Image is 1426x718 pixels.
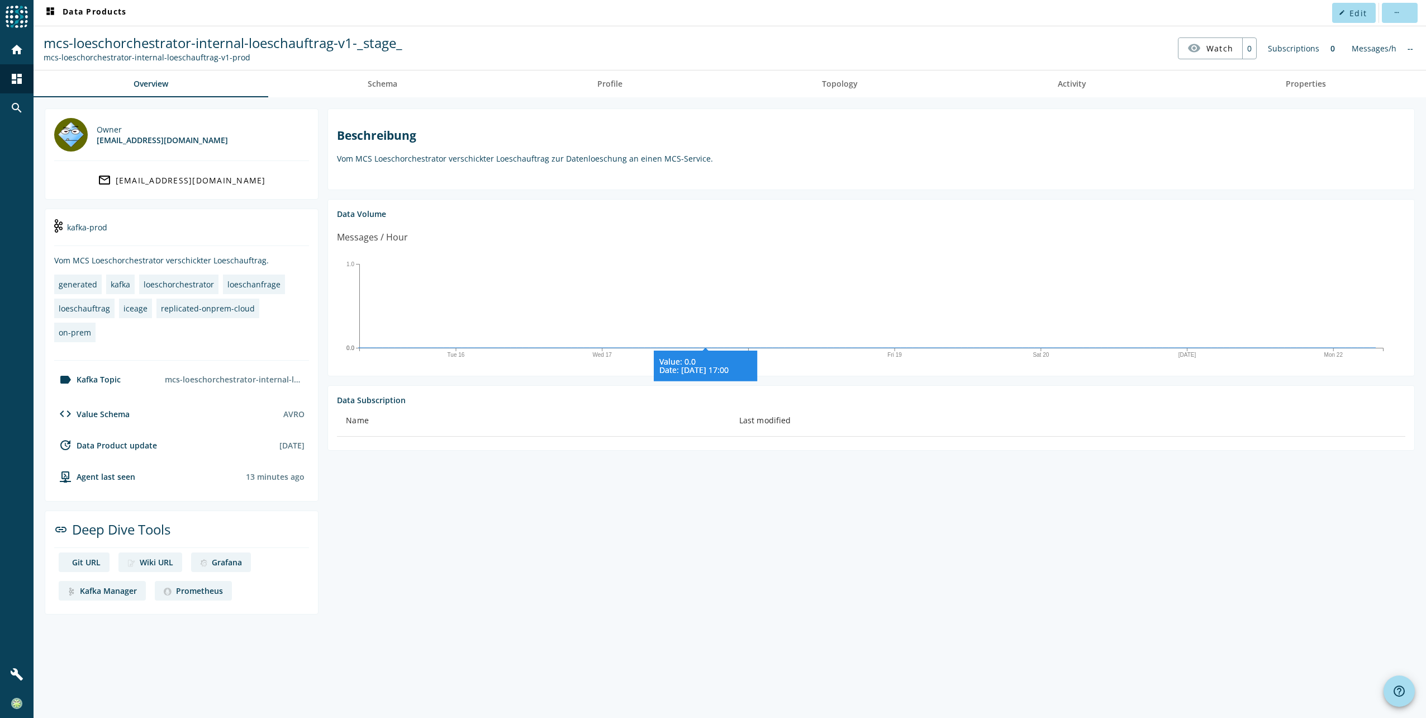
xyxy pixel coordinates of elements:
[1178,38,1242,58] button: Watch
[134,80,168,88] span: Overview
[80,585,137,596] div: Kafka Manager
[659,365,729,375] tspan: Date: [DATE] 17:00
[1206,39,1233,58] span: Watch
[44,34,402,52] span: mcs-loeschorchestrator-internal-loeschauftrag-v1-_stage_
[111,279,130,290] div: kafka
[59,327,91,338] div: on-prem
[97,135,228,145] div: [EMAIL_ADDRESS][DOMAIN_NAME]
[176,585,223,596] div: Prometheus
[822,80,858,88] span: Topology
[160,370,309,389] div: mcs-loeschorchestrator-internal-loeschauftrag-v1-prod
[54,255,309,266] div: Vom MCS Loeschorchestrator verschickter Loeschauftrag.
[98,173,111,187] mat-icon: mail_outline
[1324,352,1343,358] text: Mon 22
[1339,10,1345,16] mat-icon: edit
[164,588,172,596] img: deep dive image
[54,438,157,452] div: Data Product update
[118,552,182,572] a: deep dive imageWiki URL
[44,6,126,20] span: Data Products
[346,261,354,267] text: 1.0
[1058,80,1086,88] span: Activity
[337,395,1405,405] div: Data Subscription
[54,407,130,421] div: Value Schema
[1346,37,1402,59] div: Messages/h
[59,438,72,452] mat-icon: update
[123,303,148,314] div: iceage
[1187,41,1201,55] mat-icon: visibility
[1393,10,1399,16] mat-icon: more_horiz
[1332,3,1376,23] button: Edit
[97,124,228,135] div: Owner
[155,581,232,601] a: deep dive imagePrometheus
[127,559,135,567] img: deep dive image
[10,72,23,86] mat-icon: dashboard
[200,559,207,567] img: deep dive image
[68,588,75,596] img: deep dive image
[10,101,23,115] mat-icon: search
[1178,352,1196,358] text: [DATE]
[368,80,397,88] span: Schema
[597,80,622,88] span: Profile
[59,552,110,572] a: deep dive imageGit URL
[59,373,72,386] mat-icon: label
[1242,38,1256,59] div: 0
[54,170,309,190] a: [EMAIL_ADDRESS][DOMAIN_NAME]
[59,303,110,314] div: loeschauftrag
[1286,80,1326,88] span: Properties
[54,118,88,152] img: iceage@mobi.ch
[659,356,696,367] tspan: Value: 0.0
[191,552,251,572] a: deep dive imageGrafana
[44,52,402,63] div: Kafka Topic: mcs-loeschorchestrator-internal-loeschauftrag-v1-prod
[140,557,173,568] div: Wiki URL
[279,440,305,451] div: [DATE]
[54,520,309,548] div: Deep Dive Tools
[283,409,305,419] div: AVRO
[6,6,28,28] img: spoud-logo.svg
[337,153,1405,164] p: Vom MCS Loeschorchestrator verschickter Loeschauftrag zur Datenloeschung an einen MCS-Service.
[888,352,902,358] text: Fri 19
[1033,352,1049,358] text: Sat 20
[54,373,121,386] div: Kafka Topic
[593,352,612,358] text: Wed 17
[227,279,281,290] div: loeschanfrage
[10,43,23,56] mat-icon: home
[1392,684,1406,698] mat-icon: help_outline
[1262,37,1325,59] div: Subscriptions
[337,405,730,437] th: Name
[11,698,22,709] img: 67e87f41a61c16215cfd095c94e0de5c
[59,581,146,601] a: deep dive imageKafka Manager
[1349,8,1367,18] span: Edit
[59,279,97,290] div: generated
[72,557,101,568] div: Git URL
[10,668,23,681] mat-icon: build
[44,6,57,20] mat-icon: dashboard
[116,175,266,186] div: [EMAIL_ADDRESS][DOMAIN_NAME]
[346,345,354,351] text: 0.0
[39,3,131,23] button: Data Products
[337,127,1405,143] h2: Beschreibung
[337,230,408,244] div: Messages / Hour
[246,471,305,482] div: Agents typically reports every 15min to 1h
[448,352,465,358] text: Tue 16
[212,557,242,568] div: Grafana
[1325,37,1341,59] div: 0
[54,523,68,536] mat-icon: link
[730,405,1405,437] th: Last modified
[54,219,63,233] img: kafka-prod
[144,279,214,290] div: loeschorchestrator
[161,303,255,314] div: replicated-onprem-cloud
[54,470,135,483] div: agent-env-prod
[337,209,1405,219] div: Data Volume
[54,218,309,246] div: kafka-prod
[1402,37,1419,59] div: No information
[59,407,72,421] mat-icon: code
